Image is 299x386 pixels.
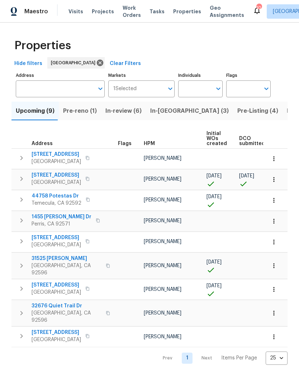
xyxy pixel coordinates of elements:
[11,57,45,70] button: Hide filters
[173,8,201,15] span: Properties
[51,59,98,66] span: [GEOGRAPHIC_DATA]
[32,192,81,200] span: 44758 Potestas Dr
[266,349,288,367] div: 25
[32,302,101,310] span: 32676 Quiet Trail Dr
[32,241,81,248] span: [GEOGRAPHIC_DATA]
[32,151,81,158] span: [STREET_ADDRESS]
[149,9,165,14] span: Tasks
[221,354,257,362] p: Items Per Page
[32,141,53,146] span: Address
[239,173,254,178] span: [DATE]
[14,59,42,68] span: Hide filters
[108,73,175,78] label: Markets
[210,4,244,19] span: Geo Assignments
[47,57,105,69] div: [GEOGRAPHIC_DATA]
[207,260,222,265] span: [DATE]
[144,311,181,316] span: [PERSON_NAME]
[32,158,81,165] span: [GEOGRAPHIC_DATA]
[178,73,223,78] label: Individuals
[63,106,97,116] span: Pre-reno (1)
[123,4,141,19] span: Work Orders
[113,86,137,92] span: 1 Selected
[144,263,181,268] span: [PERSON_NAME]
[144,218,181,223] span: [PERSON_NAME]
[144,197,181,203] span: [PERSON_NAME]
[156,352,288,365] nav: Pagination Navigation
[239,136,265,146] span: DCO submitted
[32,220,91,228] span: Perris, CA 92571
[32,200,81,207] span: Temecula, CA 92592
[32,179,81,186] span: [GEOGRAPHIC_DATA]
[213,84,223,94] button: Open
[32,282,81,289] span: [STREET_ADDRESS]
[32,310,101,324] span: [GEOGRAPHIC_DATA], CA 92596
[207,131,227,146] span: Initial WOs created
[144,141,155,146] span: HPM
[32,329,81,336] span: [STREET_ADDRESS]
[165,84,175,94] button: Open
[261,84,271,94] button: Open
[144,287,181,292] span: [PERSON_NAME]
[226,73,271,78] label: Flags
[32,213,91,220] span: 1455 [PERSON_NAME] Dr
[118,141,132,146] span: Flags
[32,262,101,276] span: [GEOGRAPHIC_DATA], CA 92596
[32,172,81,179] span: [STREET_ADDRESS]
[144,239,181,244] span: [PERSON_NAME]
[207,194,222,199] span: [DATE]
[32,289,81,296] span: [GEOGRAPHIC_DATA]
[16,73,105,78] label: Address
[92,8,114,15] span: Projects
[32,336,81,343] span: [GEOGRAPHIC_DATA]
[32,255,101,262] span: 31525 [PERSON_NAME]
[150,106,229,116] span: In-[GEOGRAPHIC_DATA] (3)
[207,283,222,288] span: [DATE]
[16,106,54,116] span: Upcoming (9)
[24,8,48,15] span: Maestro
[144,177,181,182] span: [PERSON_NAME]
[68,8,83,15] span: Visits
[14,42,71,49] span: Properties
[207,173,222,178] span: [DATE]
[144,334,181,339] span: [PERSON_NAME]
[237,106,278,116] span: Pre-Listing (4)
[182,353,193,364] a: Goto page 1
[105,106,142,116] span: In-review (6)
[95,84,105,94] button: Open
[32,234,81,241] span: [STREET_ADDRESS]
[144,156,181,161] span: [PERSON_NAME]
[110,59,141,68] span: Clear Filters
[107,57,144,70] button: Clear Filters
[256,4,261,11] div: 10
